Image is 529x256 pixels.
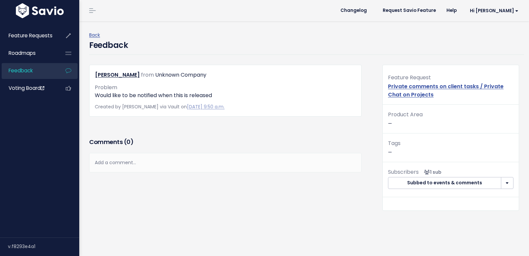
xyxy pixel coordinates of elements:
span: Created by [PERSON_NAME] via Vault on [95,103,225,110]
h4: Feedback [89,39,128,51]
span: Changelog [340,8,367,13]
span: from [141,71,154,79]
p: — [388,110,513,128]
a: Feedback [2,63,55,78]
button: Subbed to events & comments [388,177,501,189]
span: Feedback [9,67,33,74]
span: Feature Request [388,74,431,81]
p: — [388,139,513,157]
span: Feature Requests [9,32,53,39]
a: Feature Requests [2,28,55,43]
span: <p><strong>Subscribers</strong><br><br> - Michaela Jarvis<br> </p> [421,169,441,175]
a: Request Savio Feature [377,6,441,16]
span: Tags [388,139,401,147]
a: Roadmaps [2,46,55,61]
img: logo-white.9d6f32f41409.svg [14,3,65,18]
div: Add a comment... [89,153,362,172]
span: Problem [95,84,117,91]
span: Subscribers [388,168,419,176]
a: [PERSON_NAME] [95,71,140,79]
span: 0 [126,138,130,146]
span: Voting Board [9,85,44,91]
a: Help [441,6,462,16]
span: Hi [PERSON_NAME] [470,8,518,13]
a: Voting Board [2,81,55,96]
a: Back [89,32,100,38]
span: Product Area [388,111,423,118]
h3: Comments ( ) [89,137,362,147]
a: Private comments on client tasks / Private Chat on Projects [388,83,504,98]
p: Would like to be notified when this is released [95,91,356,99]
a: [DATE] 9:50 a.m. [187,103,225,110]
a: Hi [PERSON_NAME] [462,6,524,16]
span: Roadmaps [9,50,36,56]
div: Unknown Company [155,70,206,80]
div: v.f8293e4a1 [8,238,79,255]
